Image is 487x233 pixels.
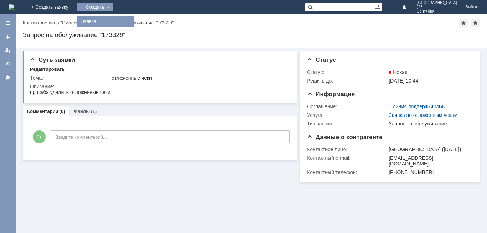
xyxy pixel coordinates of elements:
[307,155,387,161] div: Контактный e-mail:
[307,91,355,98] span: Информация
[77,3,113,11] div: Создать
[2,57,14,69] a: Мои согласования
[23,20,97,25] a: Контактное лицо "Смоленск (25 …
[307,104,387,109] div: Соглашение:
[23,20,99,25] div: /
[389,112,457,118] a: Заявка по отложенным чекам
[375,3,382,10] span: Расширенный поиск
[30,84,289,89] div: Описание:
[307,169,387,175] div: Контактный телефон:
[307,69,387,75] div: Статус:
[307,147,387,152] div: Контактное лицо:
[389,155,470,167] div: [EMAIL_ADDRESS][DOMAIN_NAME]
[307,112,387,118] div: Услуга:
[389,78,418,84] span: [DATE] 10:44
[23,31,480,39] div: Запрос на обслуживание "173329"
[389,121,470,127] div: Запрос на обслуживание
[112,75,287,81] div: отложенные чеки
[60,109,65,114] div: (0)
[91,109,97,114] div: (1)
[307,134,383,140] span: Данные о контрагенте
[389,104,445,109] a: 1 линия поддержки МБК
[2,44,14,56] a: Мои заявки
[307,121,387,127] div: Тип заявки:
[417,5,457,9] span: (25
[471,19,480,27] div: Сделать домашней страницей
[33,130,46,143] span: С(
[78,17,133,26] a: Заявка
[307,56,336,63] span: Статус
[30,66,65,72] div: Редактировать
[2,31,14,43] a: Создать заявку
[9,4,14,10] a: Перейти на домашнюю страницу
[389,147,470,152] div: [GEOGRAPHIC_DATA] ([DATE])
[307,78,387,84] div: Решить до:
[417,9,457,14] span: Сентября)
[99,20,174,25] div: Запрос на обслуживание "173329"
[459,19,468,27] div: Добавить в избранное
[417,1,457,5] span: [GEOGRAPHIC_DATA]
[27,109,58,114] a: Комментарии
[389,169,470,175] div: [PHONE_NUMBER]
[9,4,14,10] img: logo
[389,69,407,75] span: Новая
[30,56,75,63] span: Суть заявки
[30,75,110,81] div: Тема:
[73,109,90,114] a: Файлы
